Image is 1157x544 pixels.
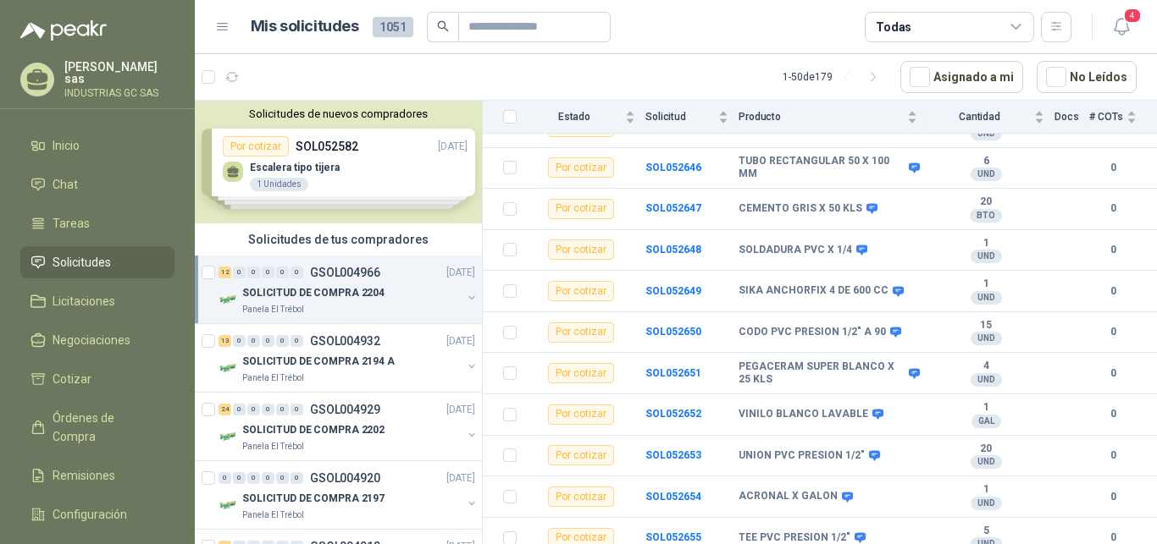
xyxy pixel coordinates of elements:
[1089,111,1123,123] span: # COTs
[219,335,231,347] div: 13
[310,404,380,415] p: GSOL004929
[291,472,303,484] div: 0
[548,322,614,343] div: Por cotizar
[1089,242,1137,258] b: 0
[927,483,1044,497] b: 1
[20,363,174,395] a: Cotizar
[645,531,701,543] a: SOL052655
[548,363,614,383] div: Por cotizar
[53,370,91,388] span: Cotizar
[242,303,304,316] p: Panela El Trébol
[20,459,174,492] a: Remisiones
[53,466,115,485] span: Remisiones
[242,440,304,453] p: Panela El Trébol
[219,404,231,415] div: 24
[446,333,475,349] p: [DATE]
[739,408,868,421] b: VINILO BLANCO LAVABLE
[645,367,701,379] a: SOL052651
[202,107,475,120] button: Solicitudes de nuevos compradores
[262,267,274,278] div: 0
[64,88,174,98] p: INDUSTRIAS GC SAS
[242,371,304,385] p: Panela El Trébol
[927,319,1044,332] b: 15
[20,246,174,278] a: Solicitudes
[645,202,701,214] a: SOL052647
[739,360,905,387] b: PEGACERAM SUPER BLANCO X 25 KLS
[971,250,1002,263] div: UND
[446,402,475,418] p: [DATE]
[739,111,904,123] span: Producto
[437,20,449,32] span: search
[645,244,701,256] a: SOL052648
[20,402,174,453] a: Órdenes de Compra
[900,61,1023,93] button: Asignado a mi
[548,486,614,507] div: Por cotizar
[527,111,622,123] span: Estado
[53,214,90,233] span: Tareas
[645,408,701,420] a: SOL052652
[242,491,385,507] p: SOLICITUD DE COMPRA 2197
[548,157,614,178] div: Por cotizar
[927,195,1044,209] b: 20
[645,326,701,338] b: SOL052650
[291,267,303,278] div: 0
[783,63,887,91] div: 1 - 50 de 179
[219,399,479,453] a: 24 0 0 0 0 0 GSOL004929[DATE] Company LogoSOLICITUD DE COMPRA 2202Panela El Trébol
[195,223,482,256] div: Solicitudes de tus compradores
[970,209,1002,223] div: BTO
[262,404,274,415] div: 0
[219,262,479,316] a: 12 0 0 0 0 0 GSOL004966[DATE] Company LogoSOLICITUD DE COMPRA 2204Panela El Trébol
[1089,201,1137,217] b: 0
[20,129,174,162] a: Inicio
[972,415,1001,428] div: GAL
[53,292,115,310] span: Licitaciones
[276,335,289,347] div: 0
[20,324,174,356] a: Negociaciones
[927,101,1055,134] th: Cantidad
[548,445,614,465] div: Por cotizar
[291,404,303,415] div: 0
[645,491,701,503] a: SOL052654
[310,335,380,347] p: GSOL004932
[971,332,1002,345] div: UND
[247,335,260,347] div: 0
[645,162,701,173] a: SOL052646
[971,497,1002,510] div: UND
[645,449,701,461] a: SOL052653
[20,168,174,201] a: Chat
[53,331,130,349] span: Negociaciones
[927,111,1031,123] span: Cantidad
[53,505,127,524] span: Configuración
[645,285,701,297] a: SOL052649
[927,360,1044,373] b: 4
[219,468,479,522] a: 0 0 0 0 0 0 GSOL004920[DATE] Company LogoSOLICITUD DE COMPRA 2197Panela El Trébol
[219,495,239,515] img: Company Logo
[1089,101,1157,134] th: # COTs
[446,265,475,281] p: [DATE]
[219,472,231,484] div: 0
[262,472,274,484] div: 0
[1089,448,1137,464] b: 0
[548,199,614,219] div: Por cotizar
[20,20,107,41] img: Logo peakr
[242,285,385,301] p: SOLICITUD DE COMPRA 2204
[446,470,475,486] p: [DATE]
[971,455,1002,469] div: UND
[20,285,174,317] a: Licitaciones
[276,267,289,278] div: 0
[233,335,246,347] div: 0
[927,237,1044,250] b: 1
[739,101,927,134] th: Producto
[219,426,239,447] img: Company Logo
[242,422,385,438] p: SOLICITUD DE COMPRA 2202
[219,267,231,278] div: 12
[1089,406,1137,422] b: 0
[739,449,865,463] b: UNION PVC PRESION 1/2"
